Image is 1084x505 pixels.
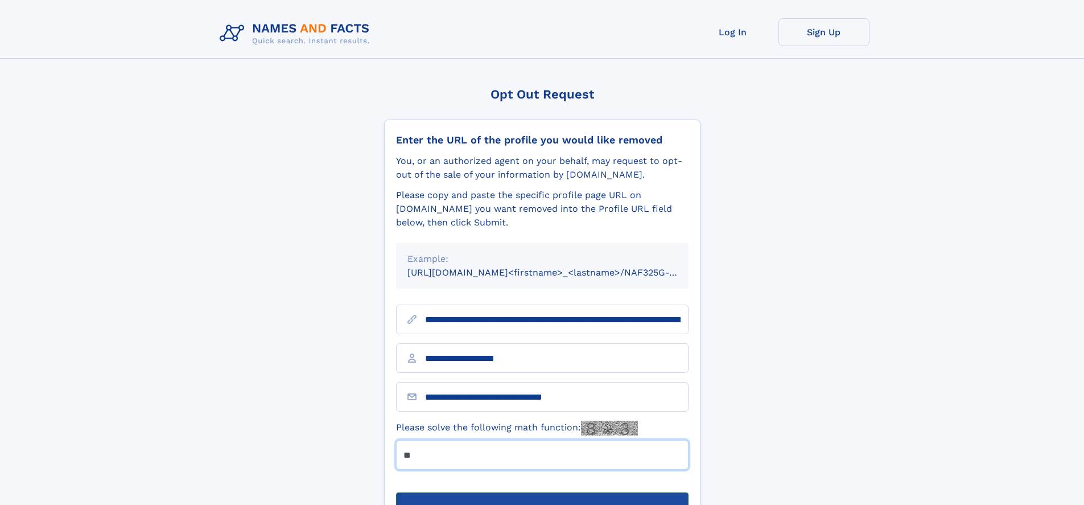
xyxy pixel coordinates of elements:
[396,134,689,146] div: Enter the URL of the profile you would like removed
[215,18,379,49] img: Logo Names and Facts
[396,188,689,229] div: Please copy and paste the specific profile page URL on [DOMAIN_NAME] you want removed into the Pr...
[384,87,700,101] div: Opt Out Request
[396,421,638,436] label: Please solve the following math function:
[407,252,677,266] div: Example:
[778,18,869,46] a: Sign Up
[396,154,689,182] div: You, or an authorized agent on your behalf, may request to opt-out of the sale of your informatio...
[687,18,778,46] a: Log In
[407,267,710,278] small: [URL][DOMAIN_NAME]<firstname>_<lastname>/NAF325G-xxxxxxxx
